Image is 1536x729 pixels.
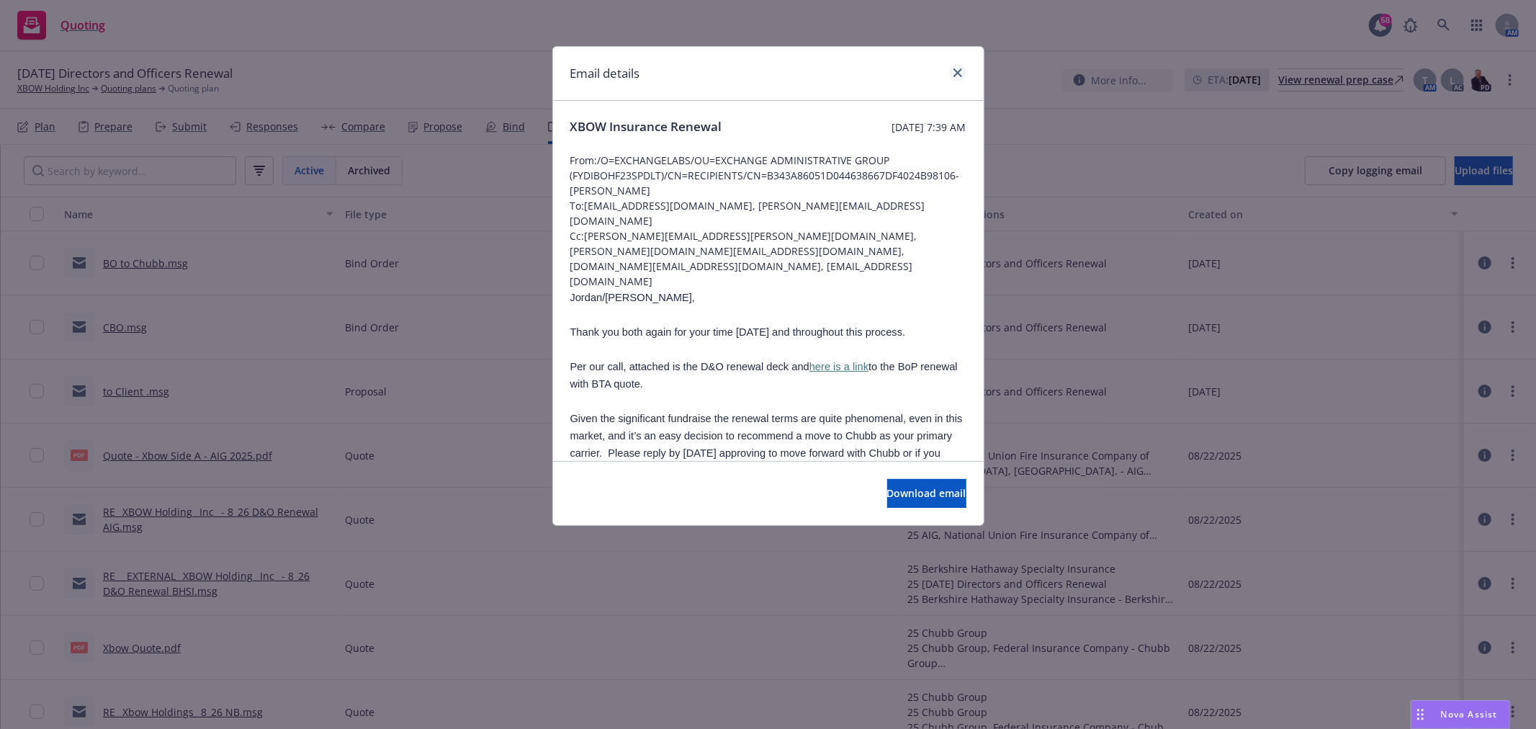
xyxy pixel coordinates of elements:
[1411,700,1510,729] button: Nova Assist
[570,361,958,390] span: Per our call, attached is the D&O renewal deck and to the BoP renewal with BTA quote.
[892,120,966,135] span: [DATE] 7:39 AM
[809,361,868,372] a: here is a link
[570,326,906,338] span: Thank you both again for your time [DATE] and throughout this process.
[570,64,640,83] h1: Email details
[887,479,966,508] button: Download email
[949,64,966,81] a: close
[570,153,966,198] span: From: /O=EXCHANGELABS/OU=EXCHANGE ADMINISTRATIVE GROUP (FYDIBOHF23SPDLT)/CN=RECIPIENTS/CN=B343A86...
[1411,701,1429,728] div: Drag to move
[570,292,696,303] span: Jordan/[PERSON_NAME],
[570,413,963,511] span: Given the significant fundraise the renewal terms are quite phenomenal, even in this market, and ...
[1441,708,1498,720] span: Nova Assist
[570,228,966,289] span: Cc: [PERSON_NAME][EMAIL_ADDRESS][PERSON_NAME][DOMAIN_NAME], [PERSON_NAME][DOMAIN_NAME][EMAIL_ADDR...
[570,118,722,135] span: XBOW Insurance Renewal
[887,486,966,500] span: Download email
[570,198,966,228] span: To: [EMAIL_ADDRESS][DOMAIN_NAME], [PERSON_NAME][EMAIL_ADDRESS][DOMAIN_NAME]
